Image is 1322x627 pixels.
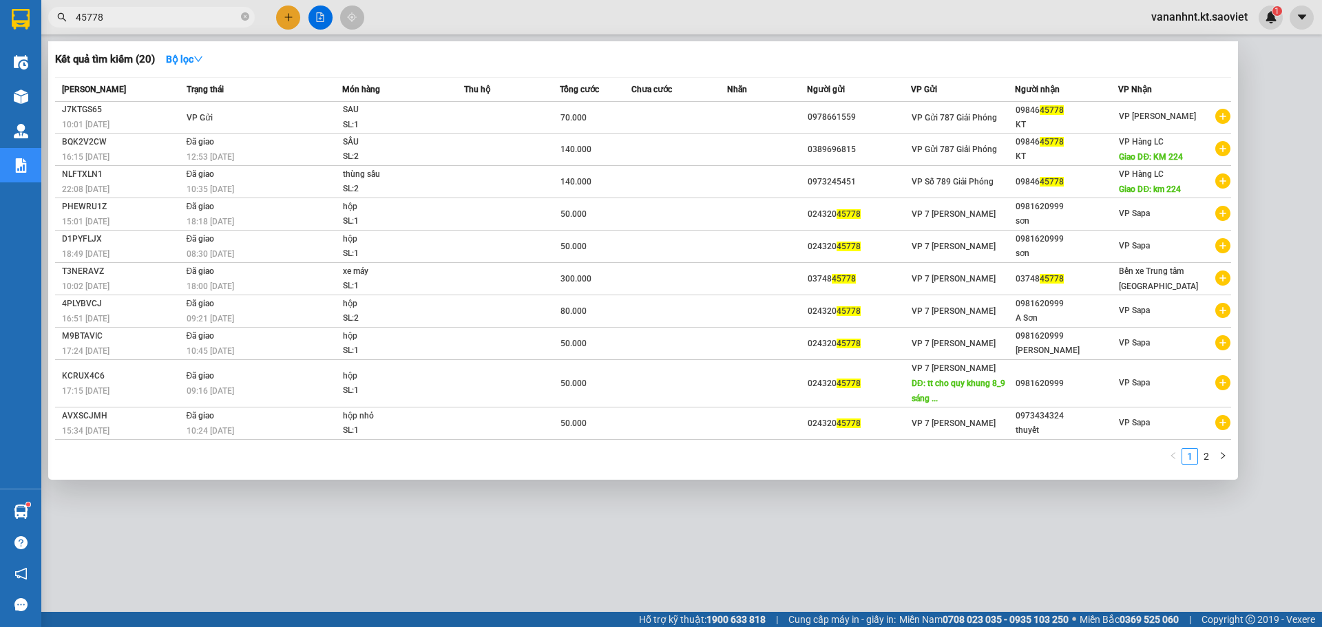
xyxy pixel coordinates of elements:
div: 0973245451 [808,175,910,189]
span: 12:53 [DATE] [187,152,234,162]
span: 45778 [837,306,861,316]
button: Bộ lọcdown [155,48,214,70]
span: 10:35 [DATE] [187,184,234,194]
div: 0981620999 [1016,200,1118,214]
span: 300.000 [560,274,591,284]
span: plus-circle [1215,415,1230,430]
li: Previous Page [1165,448,1182,465]
img: warehouse-icon [14,504,28,519]
div: xe máy [343,264,446,279]
div: T3NERAVZ [62,264,182,279]
div: SL: 2 [343,149,446,164]
span: VP 7 [PERSON_NAME] [912,306,996,316]
li: Next Page [1215,448,1231,465]
div: 0973434324 [1016,409,1118,423]
div: KT [1016,118,1118,132]
div: 0981620999 [1016,376,1118,391]
div: 03748 [1016,272,1118,286]
span: 50.000 [560,242,587,251]
span: 45778 [837,209,861,219]
span: VP Gửi 787 Giải Phóng [912,113,997,123]
div: SL: 1 [343,383,446,398]
span: VP Sapa [1119,338,1150,348]
span: VP Nhận [1118,85,1152,94]
div: SL: 1 [343,118,446,133]
span: 10:01 [DATE] [62,120,109,129]
span: Trạng thái [187,85,224,94]
span: 16:51 [DATE] [62,314,109,323]
span: Đã giao [187,411,215,421]
div: SL: 1 [343,246,446,262]
span: 10:02 [DATE] [62,281,109,291]
span: Giao DĐ: KM 224 [1119,152,1183,162]
span: VP 7 [PERSON_NAME] [912,209,996,219]
div: SL: 1 [343,423,446,438]
span: 50.000 [560,339,587,348]
span: 45778 [832,274,856,284]
div: 0981620999 [1016,297,1118,311]
div: 09846 [1016,175,1118,189]
div: hộp [343,329,446,344]
span: left [1169,451,1177,460]
span: close-circle [241,11,249,24]
span: 15:34 [DATE] [62,426,109,436]
span: Tổng cước [560,85,599,94]
div: [PERSON_NAME] [1016,343,1118,358]
span: 45778 [1040,274,1064,284]
span: VP Số 789 Giải Phóng [912,177,994,187]
span: VP 7 [PERSON_NAME] [912,418,996,428]
div: 03748 [808,272,910,286]
span: plus-circle [1215,173,1230,189]
span: 10:45 [DATE] [187,346,234,356]
div: NLFTXLN1 [62,167,182,182]
span: 80.000 [560,306,587,316]
span: 17:15 [DATE] [62,386,109,396]
span: VP Hàng LC [1119,137,1164,147]
li: 2 [1198,448,1215,465]
input: Tìm tên, số ĐT hoặc mã đơn [76,10,238,25]
span: VP Sapa [1119,306,1150,315]
a: 1 [1182,449,1197,464]
div: SL: 1 [343,279,446,294]
span: search [57,12,67,22]
img: warehouse-icon [14,55,28,70]
span: plus-circle [1215,141,1230,156]
span: Đã giao [187,331,215,341]
span: VP [PERSON_NAME] [1119,111,1196,121]
div: hộp [343,200,446,215]
span: 140.000 [560,177,591,187]
span: DĐ: tt cho quy khung 8_9 sáng ... [912,379,1005,403]
span: VP Sapa [1119,378,1150,387]
div: 024320 [808,304,910,319]
span: VP Hàng LC [1119,169,1164,179]
div: sơn [1016,246,1118,261]
span: Người gửi [807,85,845,94]
span: Đã giao [187,137,215,147]
span: Nhãn [727,85,747,94]
span: plus-circle [1215,109,1230,124]
div: thuyết [1016,423,1118,438]
div: 024320 [808,337,910,351]
span: VP 7 [PERSON_NAME] [912,363,996,373]
span: VP 7 [PERSON_NAME] [912,339,996,348]
span: 45778 [837,339,861,348]
div: 024320 [808,240,910,254]
span: close-circle [241,12,249,21]
div: 09846 [1016,103,1118,118]
span: Đã giao [187,202,215,211]
span: plus-circle [1215,335,1230,350]
div: SL: 2 [343,311,446,326]
div: KT [1016,149,1118,164]
div: PHEWRU1Z [62,200,182,214]
span: Đã giao [187,169,215,179]
div: SL: 1 [343,214,446,229]
div: sơn [1016,214,1118,229]
span: VP 7 [PERSON_NAME] [912,274,996,284]
div: 024320 [808,376,910,391]
span: 16:15 [DATE] [62,152,109,162]
span: Đã giao [187,234,215,244]
span: Đã giao [187,299,215,308]
span: 09:21 [DATE] [187,314,234,323]
span: question-circle [14,536,28,549]
div: SẦU [343,135,446,150]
